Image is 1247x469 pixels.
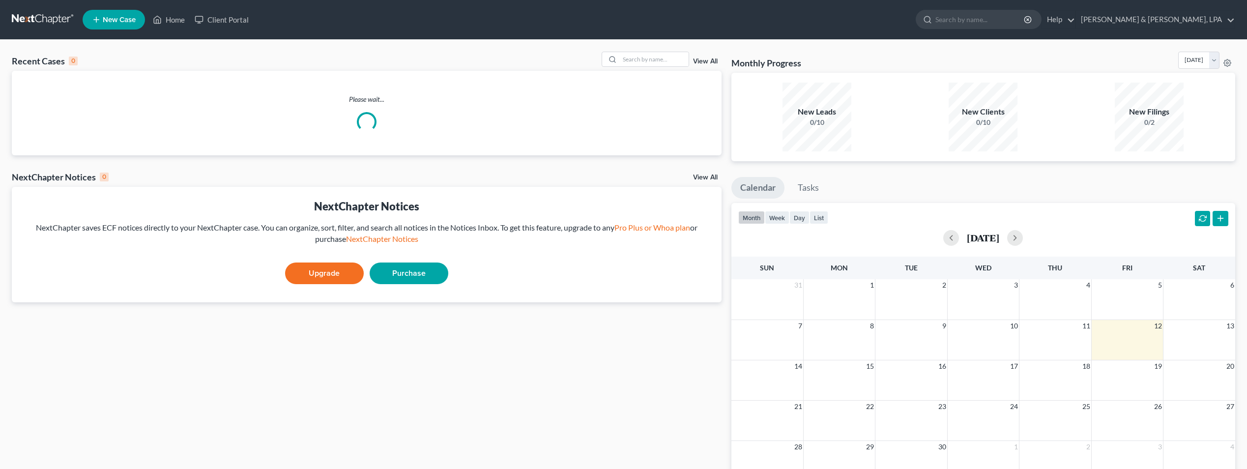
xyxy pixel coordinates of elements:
[285,263,364,284] a: Upgrade
[1081,401,1091,412] span: 25
[941,320,947,332] span: 9
[937,401,947,412] span: 23
[765,211,789,224] button: week
[975,264,991,272] span: Wed
[1153,401,1163,412] span: 26
[865,401,875,412] span: 22
[789,211,810,224] button: day
[1013,279,1019,291] span: 3
[69,57,78,65] div: 0
[738,211,765,224] button: month
[760,264,774,272] span: Sun
[967,233,999,243] h2: [DATE]
[20,222,714,245] div: NextChapter saves ECF notices directly to your NextChapter case. You can organize, sort, filter, ...
[1115,106,1184,117] div: New Filings
[793,279,803,291] span: 31
[793,441,803,453] span: 28
[869,320,875,332] span: 8
[1009,320,1019,332] span: 10
[12,94,722,104] p: Please wait...
[1081,320,1091,332] span: 11
[937,441,947,453] span: 30
[1048,264,1062,272] span: Thu
[1157,441,1163,453] span: 3
[148,11,190,29] a: Home
[103,16,136,24] span: New Case
[831,264,848,272] span: Mon
[1076,11,1235,29] a: [PERSON_NAME] & [PERSON_NAME], LPA
[810,211,828,224] button: list
[693,174,718,181] a: View All
[1009,360,1019,372] span: 17
[1193,264,1205,272] span: Sat
[869,279,875,291] span: 1
[1225,401,1235,412] span: 27
[1115,117,1184,127] div: 0/2
[1013,441,1019,453] span: 1
[693,58,718,65] a: View All
[793,360,803,372] span: 14
[20,199,714,214] div: NextChapter Notices
[789,177,828,199] a: Tasks
[1081,360,1091,372] span: 18
[731,57,801,69] h3: Monthly Progress
[949,117,1017,127] div: 0/10
[937,360,947,372] span: 16
[941,279,947,291] span: 2
[1229,279,1235,291] span: 6
[949,106,1017,117] div: New Clients
[346,234,418,243] a: NextChapter Notices
[1225,320,1235,332] span: 13
[865,441,875,453] span: 29
[905,264,918,272] span: Tue
[1157,279,1163,291] span: 5
[783,106,851,117] div: New Leads
[865,360,875,372] span: 15
[783,117,851,127] div: 0/10
[1042,11,1075,29] a: Help
[935,10,1025,29] input: Search by name...
[12,171,109,183] div: NextChapter Notices
[1229,441,1235,453] span: 4
[370,263,448,284] a: Purchase
[12,55,78,67] div: Recent Cases
[1153,320,1163,332] span: 12
[100,173,109,181] div: 0
[1122,264,1132,272] span: Fri
[1085,441,1091,453] span: 2
[614,223,690,232] a: Pro Plus or Whoa plan
[1009,401,1019,412] span: 24
[620,52,689,66] input: Search by name...
[731,177,784,199] a: Calendar
[190,11,254,29] a: Client Portal
[793,401,803,412] span: 21
[797,320,803,332] span: 7
[1153,360,1163,372] span: 19
[1225,360,1235,372] span: 20
[1085,279,1091,291] span: 4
